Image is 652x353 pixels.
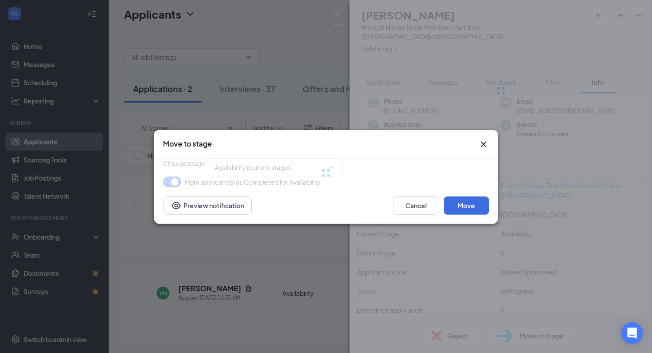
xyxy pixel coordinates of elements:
h3: Move to stage [163,139,212,149]
button: Cancel [393,196,438,215]
button: Move [444,196,489,215]
div: Open Intercom Messenger [621,322,643,344]
svg: Cross [478,139,489,150]
svg: Eye [171,200,182,211]
button: Close [478,139,489,150]
button: Preview notificationEye [163,196,252,215]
